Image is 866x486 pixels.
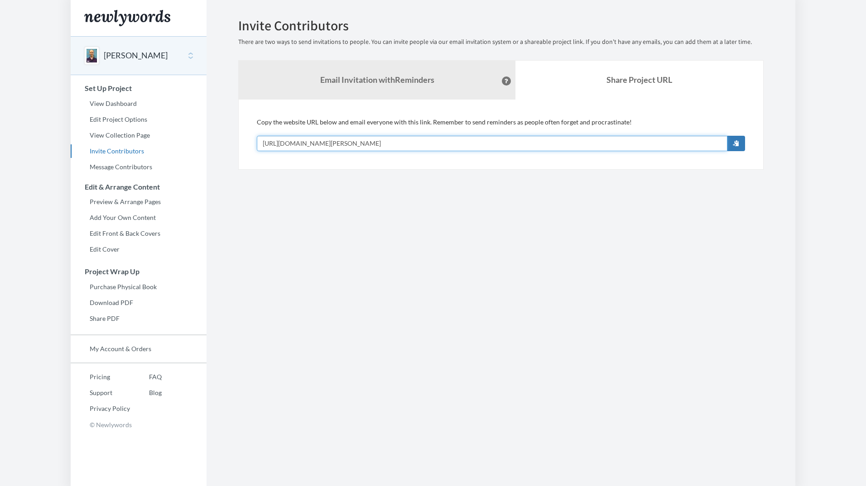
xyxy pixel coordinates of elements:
[71,312,207,325] a: Share PDF
[71,280,207,294] a: Purchase Physical Book
[84,10,170,26] img: Newlywords logo
[71,129,207,142] a: View Collection Page
[18,6,51,14] span: Support
[71,144,207,158] a: Invite Contributors
[71,402,130,415] a: Privacy Policy
[238,18,764,33] h2: Invite Contributors
[238,38,764,47] p: There are two ways to send invitations to people. You can invite people via our email invitation ...
[71,267,207,276] h3: Project Wrap Up
[71,97,207,110] a: View Dashboard
[71,296,207,310] a: Download PDF
[71,386,130,400] a: Support
[71,195,207,209] a: Preview & Arrange Pages
[71,370,130,384] a: Pricing
[71,243,207,256] a: Edit Cover
[71,113,207,126] a: Edit Project Options
[71,84,207,92] h3: Set Up Project
[257,118,745,151] div: Copy the website URL below and email everyone with this link. Remember to send reminders as peopl...
[104,50,168,62] button: [PERSON_NAME]
[71,418,207,432] p: © Newlywords
[606,75,672,85] b: Share Project URL
[130,386,162,400] a: Blog
[71,227,207,240] a: Edit Front & Back Covers
[71,211,207,224] a: Add Your Own Content
[130,370,162,384] a: FAQ
[71,160,207,174] a: Message Contributors
[71,183,207,191] h3: Edit & Arrange Content
[71,342,207,356] a: My Account & Orders
[320,75,434,85] strong: Email Invitation with Reminders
